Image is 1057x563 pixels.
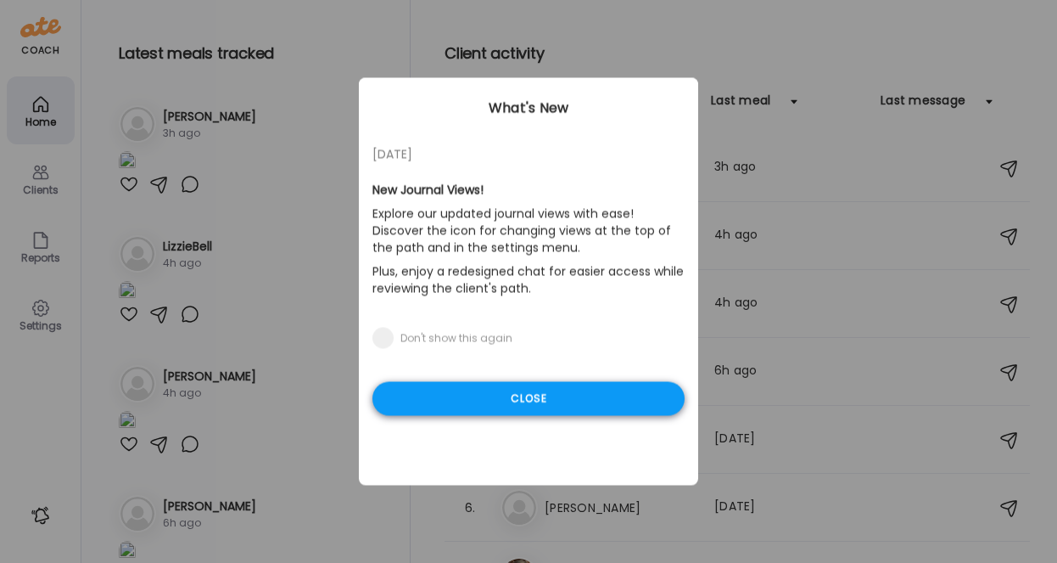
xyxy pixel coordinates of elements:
[372,144,685,165] div: [DATE]
[372,260,685,301] p: Plus, enjoy a redesigned chat for easier access while reviewing the client's path.
[372,202,685,260] p: Explore our updated journal views with ease! Discover the icon for changing views at the top of t...
[400,332,512,346] div: Don't show this again
[372,182,484,199] b: New Journal Views!
[359,99,698,119] div: What's New
[372,382,685,416] div: Close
